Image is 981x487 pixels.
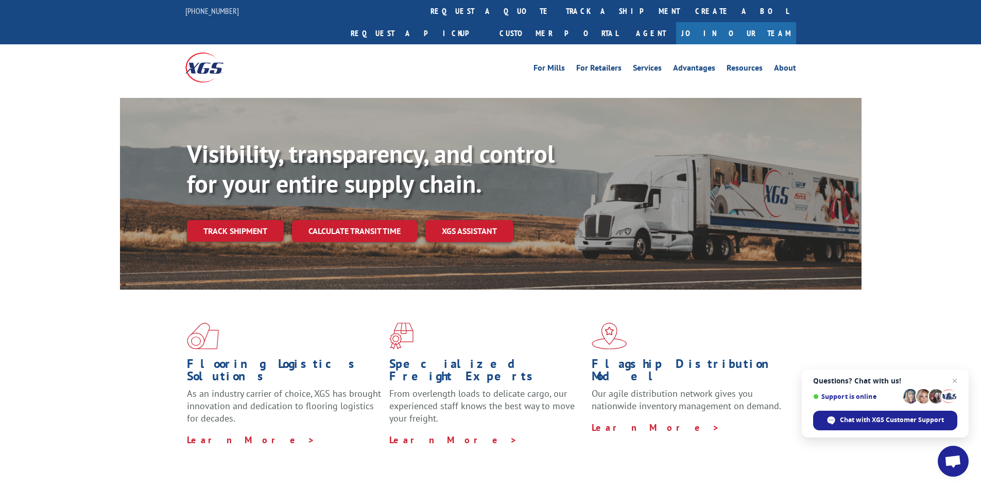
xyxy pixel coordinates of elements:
a: Join Our Team [676,22,796,44]
a: Agent [626,22,676,44]
span: Our agile distribution network gives you nationwide inventory management on demand. [592,388,781,412]
a: For Mills [533,64,565,75]
div: Open chat [938,446,969,477]
h1: Flagship Distribution Model [592,358,786,388]
a: For Retailers [576,64,622,75]
img: xgs-icon-total-supply-chain-intelligence-red [187,323,219,349]
span: Support is online [813,393,900,400]
a: Customer Portal [492,22,626,44]
a: Resources [727,64,763,75]
span: As an industry carrier of choice, XGS has brought innovation and dedication to flooring logistics... [187,388,381,424]
a: Track shipment [187,220,284,242]
p: From overlength loads to delicate cargo, our experienced staff knows the best way to move your fr... [389,388,584,433]
a: Calculate transit time [292,220,417,242]
span: Close chat [949,375,961,387]
h1: Flooring Logistics Solutions [187,358,382,388]
img: xgs-icon-focused-on-flooring-red [389,323,414,349]
span: Questions? Chat with us! [813,377,957,385]
img: xgs-icon-flagship-distribution-model-red [592,323,627,349]
div: Chat with XGS Customer Support [813,411,957,430]
a: [PHONE_NUMBER] [185,6,239,16]
a: Request a pickup [343,22,492,44]
a: Services [633,64,662,75]
a: Learn More > [592,422,720,433]
a: Learn More > [389,434,518,446]
a: About [774,64,796,75]
h1: Specialized Freight Experts [389,358,584,388]
b: Visibility, transparency, and control for your entire supply chain. [187,138,555,199]
a: Learn More > [187,434,315,446]
span: Chat with XGS Customer Support [840,415,944,425]
a: Advantages [673,64,715,75]
a: XGS ASSISTANT [425,220,513,242]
